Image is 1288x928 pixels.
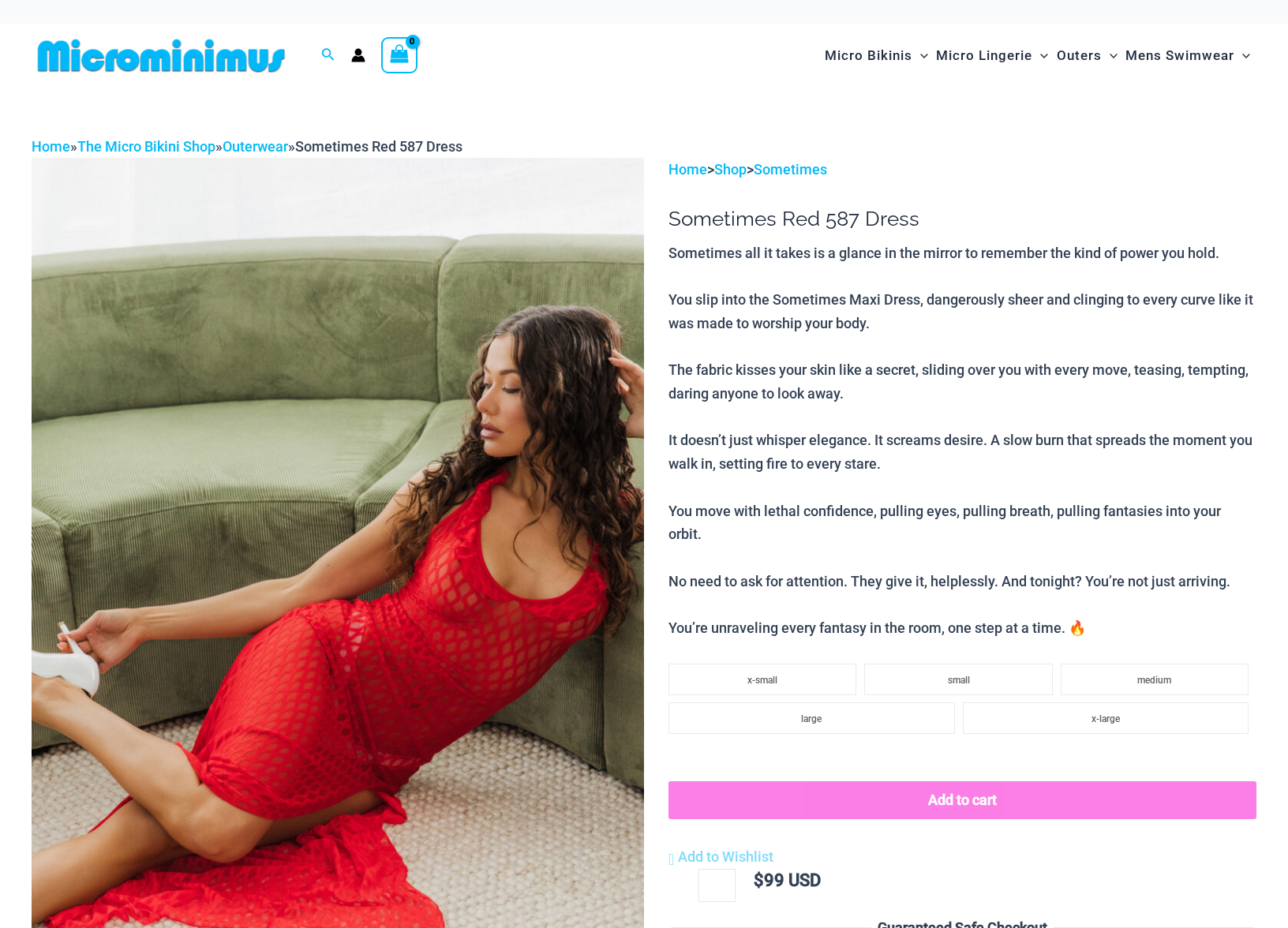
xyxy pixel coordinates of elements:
span: medium [1137,675,1171,686]
span: Sometimes Red 587 Dress [295,138,462,155]
span: Menu Toggle [912,36,928,76]
a: Search icon link [321,46,335,65]
nav: Site Navigation [818,29,1256,82]
a: Add to Wishlist [668,845,773,869]
span: large [801,713,822,724]
span: Add to Wishlist [678,848,773,865]
p: > > [668,158,1256,181]
span: x-large [1091,713,1120,724]
h1: Sometimes Red 587 Dress [668,207,1256,231]
a: Mens SwimwearMenu ToggleMenu Toggle [1121,32,1254,80]
a: Sometimes [754,161,827,178]
span: x-small [747,675,777,686]
a: Outerwear [223,138,288,155]
span: Micro Lingerie [936,36,1032,76]
a: View Shopping Cart, empty [381,37,417,73]
a: Shop [714,161,747,178]
span: small [948,675,970,686]
a: Account icon link [351,48,365,62]
p: Sometimes all it takes is a glance in the mirror to remember the kind of power you hold. You slip... [668,241,1256,640]
span: » » » [32,138,462,155]
button: Add to cart [668,781,1256,819]
span: Menu Toggle [1032,36,1048,76]
a: Micro BikinisMenu ToggleMenu Toggle [821,32,932,80]
a: OutersMenu ToggleMenu Toggle [1053,32,1121,80]
span: Outers [1057,36,1102,76]
input: Product quantity [698,869,736,902]
a: The Micro Bikini Shop [77,138,215,155]
span: Mens Swimwear [1125,36,1234,76]
span: $ [754,870,764,890]
li: medium [1061,664,1249,695]
li: x-small [668,664,856,695]
bdi: 99 USD [754,870,821,890]
a: Micro LingerieMenu ToggleMenu Toggle [932,32,1052,80]
img: MM SHOP LOGO FLAT [32,38,291,73]
span: Menu Toggle [1102,36,1118,76]
li: small [864,664,1052,695]
li: x-large [963,702,1249,734]
span: Micro Bikinis [825,36,912,76]
a: Home [668,161,707,178]
li: large [668,702,954,734]
span: Menu Toggle [1234,36,1250,76]
a: Home [32,138,70,155]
